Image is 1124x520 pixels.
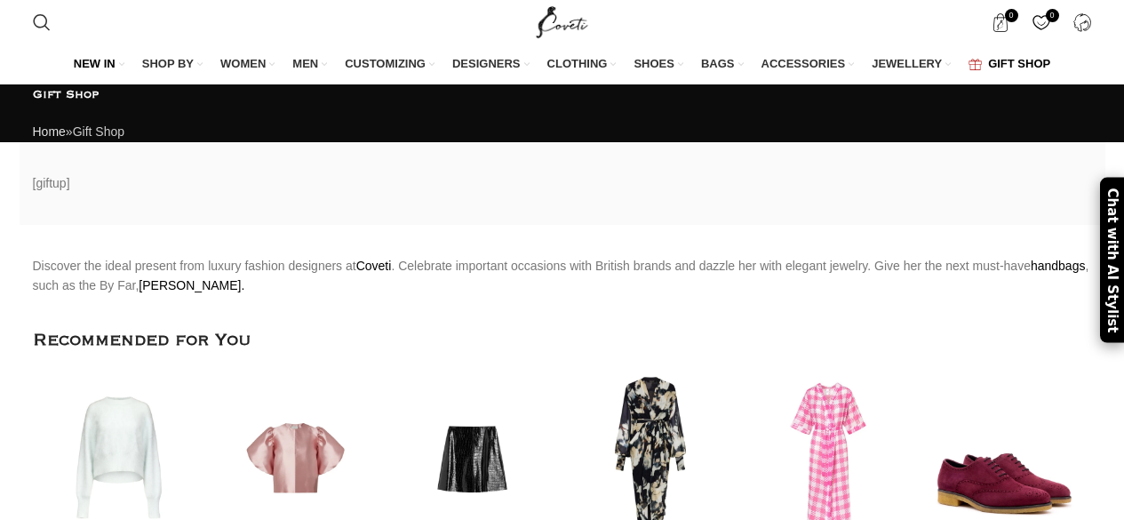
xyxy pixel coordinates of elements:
[345,56,426,72] span: CUSTOMIZING
[74,46,124,84] a: NEW IN
[345,46,434,84] a: CUSTOMIZING
[1024,4,1060,40] a: 0
[988,56,1050,72] span: GIFT SHOP
[969,46,1050,84] a: GIFT SHOP
[701,56,735,72] span: BAGS
[1031,259,1086,273] a: handbags
[872,46,951,84] a: JEWELLERY
[292,46,327,84] a: MEN
[24,4,60,40] a: Search
[983,4,1019,40] a: 0
[634,46,683,84] a: SHOES
[547,56,608,72] span: CLOTHING
[1046,9,1059,22] span: 0
[24,46,1101,84] div: Main navigation
[74,56,116,72] span: NEW IN
[33,256,1092,296] p: Discover the ideal present from luxury fashion designers at . Celebrate important occasions with ...
[33,124,66,139] a: Home
[452,46,530,84] a: DESIGNERS
[220,46,275,84] a: WOMEN
[139,278,244,292] a: [PERSON_NAME].
[220,56,266,72] span: WOMEN
[969,59,982,70] img: GiftBag
[701,46,744,84] a: BAGS
[142,56,194,72] span: SHOP BY
[73,124,124,139] span: Gift Shop
[547,46,617,84] a: CLOTHING
[33,173,1092,193] p: [giftup]
[1005,9,1018,22] span: 0
[634,56,674,72] span: SHOES
[33,85,1092,104] h1: Gift Shop
[33,122,1092,141] div: »
[142,46,203,84] a: SHOP BY
[761,56,846,72] span: ACCESSORIES
[532,14,592,28] a: Site logo
[1024,4,1060,40] div: My Wishlist
[292,56,318,72] span: MEN
[872,56,942,72] span: JEWELLERY
[452,56,521,72] span: DESIGNERS
[356,259,392,273] a: Coveti
[761,46,855,84] a: ACCESSORIES
[33,327,251,355] span: Recommended for You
